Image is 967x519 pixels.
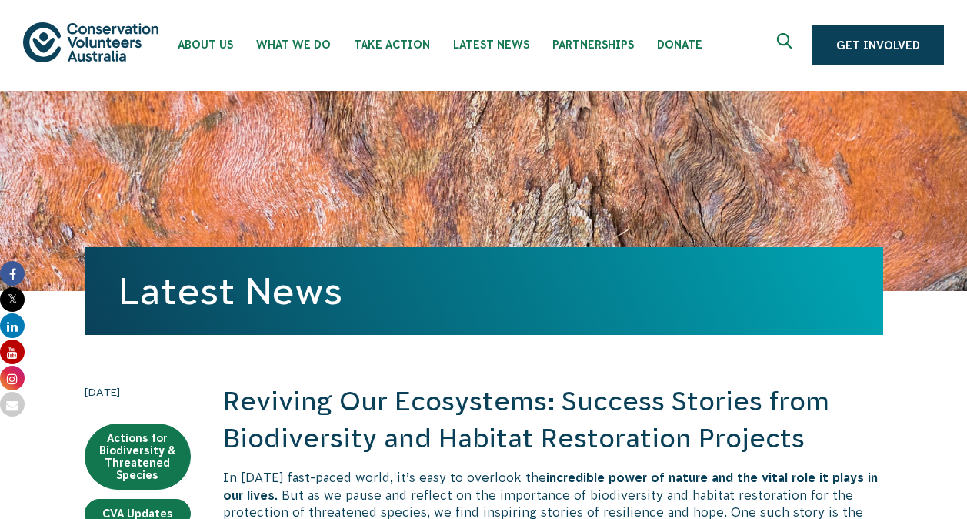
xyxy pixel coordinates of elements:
[118,270,342,312] a: Latest News
[23,22,158,62] img: logo.svg
[768,27,805,64] button: Expand search box Close search box
[777,33,796,58] span: Expand search box
[256,39,331,51] span: What We Do
[552,39,634,51] span: Partnerships
[178,39,233,51] span: About Us
[453,39,529,51] span: Latest News
[85,383,191,400] time: [DATE]
[812,25,944,65] a: Get Involved
[354,39,430,51] span: Take Action
[223,383,883,457] h2: Reviving Our Ecosystems: Success Stories from Biodiversity and Habitat Restoration Projects
[223,470,878,501] strong: incredible power of nature and the vital role it plays in our lives
[657,39,702,51] span: Donate
[85,424,191,490] a: Actions for Biodiversity & Threatened Species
